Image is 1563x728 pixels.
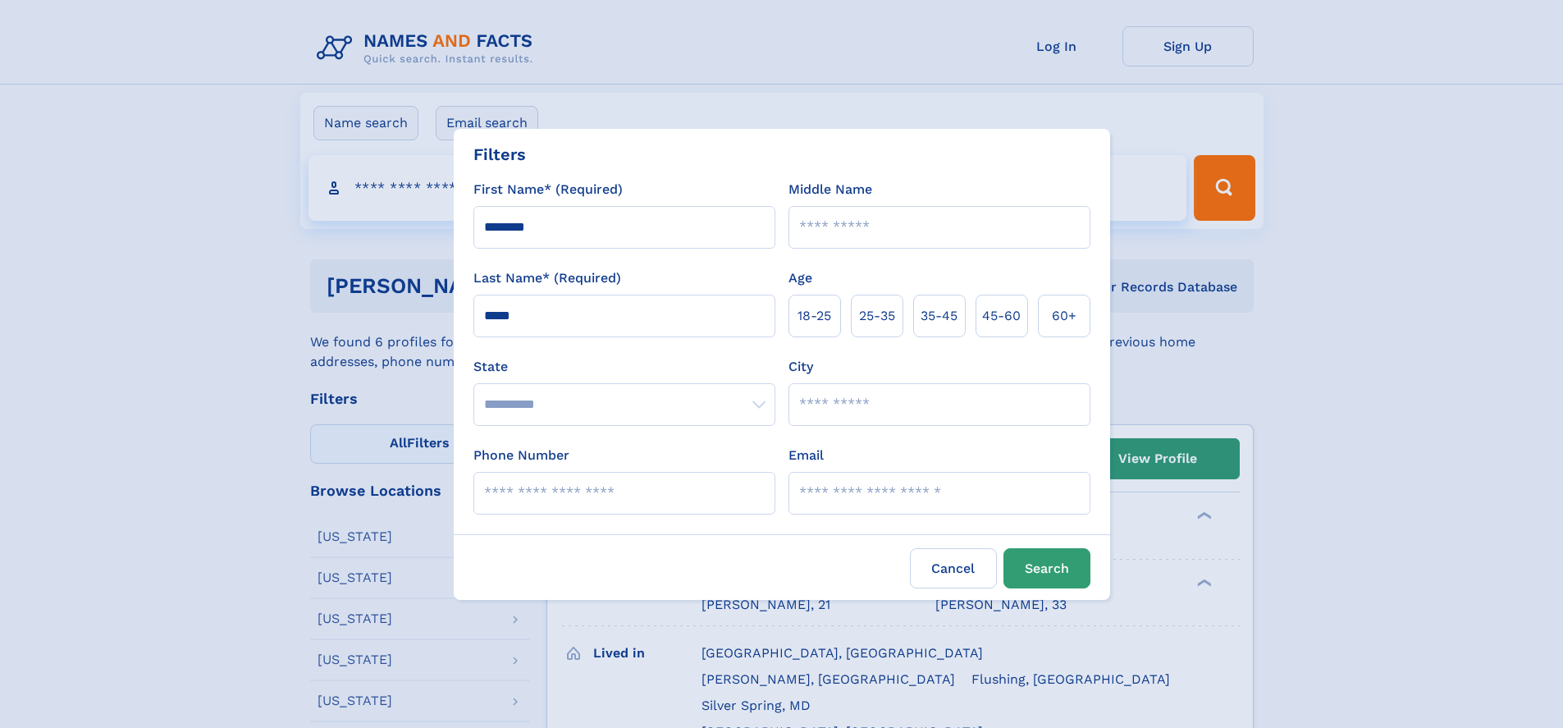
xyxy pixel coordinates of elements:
span: 60+ [1052,306,1076,326]
label: State [473,357,775,377]
label: Email [788,446,824,465]
div: Filters [473,142,526,167]
span: 25‑35 [859,306,895,326]
label: Middle Name [788,180,872,199]
label: Last Name* (Required) [473,268,621,288]
span: 18‑25 [797,306,831,326]
label: City [788,357,813,377]
label: First Name* (Required) [473,180,623,199]
label: Phone Number [473,446,569,465]
label: Age [788,268,812,288]
span: 45‑60 [982,306,1021,326]
label: Cancel [910,548,997,588]
button: Search [1003,548,1090,588]
span: 35‑45 [921,306,957,326]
